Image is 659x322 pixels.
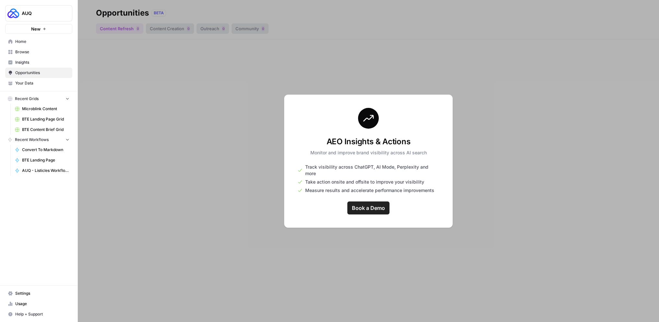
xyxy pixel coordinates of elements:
[12,145,72,155] a: Convert To Markdown
[305,164,439,177] span: Track visibility across ChatGPT, AI Mode, Perplexity and more
[5,288,72,299] a: Settings
[305,187,434,194] span: Measure results and accelerate performance improvements
[5,309,72,319] button: Help + Support
[15,301,69,307] span: Usage
[5,78,72,88] a: Your Data
[5,24,72,34] button: New
[22,116,69,122] span: BTE Landing Page Grid
[15,80,69,86] span: Your Data
[15,59,69,65] span: Insights
[15,290,69,296] span: Settings
[5,47,72,57] a: Browse
[5,135,72,145] button: Recent Workflows
[15,70,69,76] span: Opportunities
[22,127,69,133] span: BTE Content Brief Grid
[15,137,49,143] span: Recent Workflows
[310,136,427,147] h3: AEO Insights & Actions
[5,94,72,104] button: Recent Grids
[12,155,72,165] a: BTE Landing Page
[5,36,72,47] a: Home
[15,96,39,102] span: Recent Grids
[5,57,72,68] a: Insights
[22,147,69,153] span: Convert To Markdown
[305,179,424,185] span: Take action onsite and offsite to improve your visibility
[22,10,61,17] span: AUQ
[5,299,72,309] a: Usage
[15,311,69,317] span: Help + Support
[347,201,389,214] a: Book a Demo
[5,5,72,21] button: Workspace: AUQ
[12,165,72,176] a: AUQ - Listicles Workflow #3
[12,114,72,124] a: BTE Landing Page Grid
[15,39,69,45] span: Home
[7,7,19,19] img: AUQ Logo
[352,204,385,212] span: Book a Demo
[12,104,72,114] a: Microblink Content
[310,149,427,156] p: Monitor and improve brand visibility across AI search
[22,157,69,163] span: BTE Landing Page
[31,26,41,32] span: New
[12,124,72,135] a: BTE Content Brief Grid
[5,68,72,78] a: Opportunities
[22,168,69,174] span: AUQ - Listicles Workflow #3
[22,106,69,112] span: Microblink Content
[15,49,69,55] span: Browse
